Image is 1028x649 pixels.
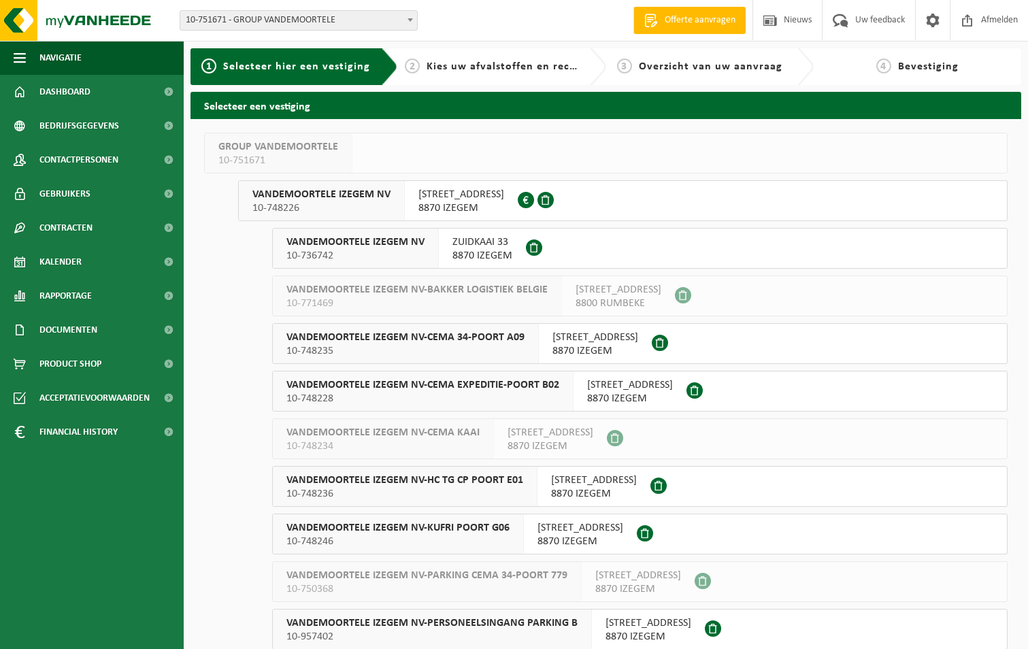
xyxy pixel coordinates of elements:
span: 8870 IZEGEM [537,535,623,548]
span: 10-750368 [286,582,567,596]
button: VANDEMOORTELE IZEGEM NV-CEMA EXPEDITIE-POORT B02 10-748228 [STREET_ADDRESS]8870 IZEGEM [272,371,1008,412]
span: Bedrijfsgegevens [39,109,119,143]
span: 8870 IZEGEM [508,439,593,453]
span: 8870 IZEGEM [452,249,512,263]
button: VANDEMOORTELE IZEGEM NV-CEMA 34-POORT A09 10-748235 [STREET_ADDRESS]8870 IZEGEM [272,323,1008,364]
span: Acceptatievoorwaarden [39,381,150,415]
span: 10-748228 [286,392,559,405]
span: [STREET_ADDRESS] [606,616,691,630]
span: Product Shop [39,347,101,381]
span: 10-751671 - GROUP VANDEMOORTELE [180,11,417,30]
span: 8870 IZEGEM [595,582,681,596]
span: 8870 IZEGEM [551,487,637,501]
span: 10-748235 [286,344,525,358]
button: VANDEMOORTELE IZEGEM NV-KUFRI POORT G06 10-748246 [STREET_ADDRESS]8870 IZEGEM [272,514,1008,554]
span: VANDEMOORTELE IZEGEM NV [286,235,425,249]
span: VANDEMOORTELE IZEGEM NV-KUFRI POORT G06 [286,521,510,535]
span: VANDEMOORTELE IZEGEM NV-HC TG CP POORT E01 [286,473,523,487]
span: Bevestiging [898,61,959,72]
button: VANDEMOORTELE IZEGEM NV 10-736742 ZUIDKAAI 338870 IZEGEM [272,228,1008,269]
span: 10-751671 - GROUP VANDEMOORTELE [180,10,418,31]
span: VANDEMOORTELE IZEGEM NV-CEMA EXPEDITIE-POORT B02 [286,378,559,392]
span: [STREET_ADDRESS] [508,426,593,439]
span: 10-748246 [286,535,510,548]
span: Contracten [39,211,93,245]
span: [STREET_ADDRESS] [551,473,637,487]
span: VANDEMOORTELE IZEGEM NV-PARKING CEMA 34-POORT 779 [286,569,567,582]
span: [STREET_ADDRESS] [595,569,681,582]
span: 10-751671 [218,154,338,167]
span: VANDEMOORTELE IZEGEM NV-PERSONEELSINGANG PARKING B [286,616,578,630]
span: VANDEMOORTELE IZEGEM NV-CEMA 34-POORT A09 [286,331,525,344]
span: VANDEMOORTELE IZEGEM NV-BAKKER LOGISTIEK BELGIE [286,283,548,297]
span: Overzicht van uw aanvraag [639,61,782,72]
span: [STREET_ADDRESS] [537,521,623,535]
button: VANDEMOORTELE IZEGEM NV 10-748226 [STREET_ADDRESS]8870 IZEGEM [238,180,1008,221]
span: 4 [876,59,891,73]
span: Gebruikers [39,177,90,211]
span: Financial History [39,415,118,449]
span: GROUP VANDEMOORTELE [218,140,338,154]
span: [STREET_ADDRESS] [418,188,504,201]
span: VANDEMOORTELE IZEGEM NV [252,188,391,201]
button: VANDEMOORTELE IZEGEM NV-HC TG CP POORT E01 10-748236 [STREET_ADDRESS]8870 IZEGEM [272,466,1008,507]
span: [STREET_ADDRESS] [552,331,638,344]
span: 8800 RUMBEKE [576,297,661,310]
span: 8870 IZEGEM [587,392,673,405]
h2: Selecteer een vestiging [190,92,1021,118]
span: 8870 IZEGEM [606,630,691,644]
span: 10-957402 [286,630,578,644]
span: Offerte aanvragen [661,14,739,27]
span: Rapportage [39,279,92,313]
span: 8870 IZEGEM [552,344,638,358]
span: Selecteer hier een vestiging [223,61,370,72]
span: Navigatie [39,41,82,75]
span: 10-748236 [286,487,523,501]
span: 1 [201,59,216,73]
span: 8870 IZEGEM [418,201,504,215]
span: Kalender [39,245,82,279]
span: 10-736742 [286,249,425,263]
span: Contactpersonen [39,143,118,177]
span: [STREET_ADDRESS] [587,378,673,392]
span: Kies uw afvalstoffen en recipiënten [427,61,614,72]
span: Documenten [39,313,97,347]
span: 10-771469 [286,297,548,310]
span: ZUIDKAAI 33 [452,235,512,249]
a: Offerte aanvragen [633,7,746,34]
span: 10-748226 [252,201,391,215]
span: 3 [617,59,632,73]
span: Dashboard [39,75,90,109]
span: VANDEMOORTELE IZEGEM NV-CEMA KAAI [286,426,480,439]
span: 2 [405,59,420,73]
span: [STREET_ADDRESS] [576,283,661,297]
span: 10-748234 [286,439,480,453]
